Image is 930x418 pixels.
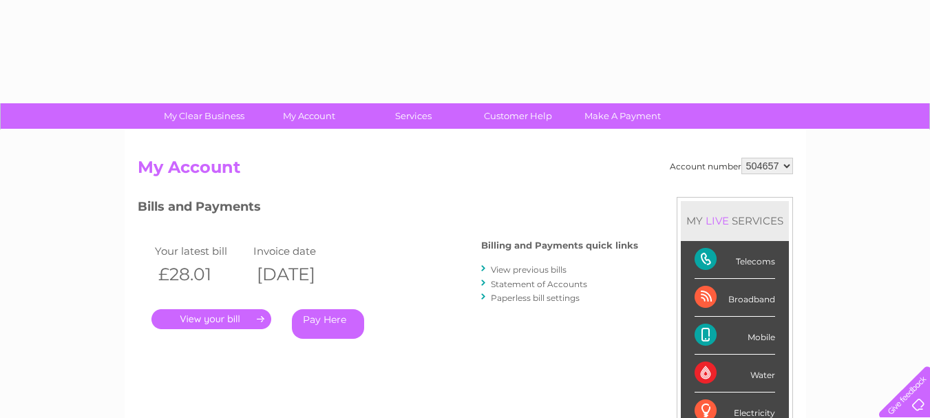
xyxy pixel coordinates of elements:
a: Customer Help [461,103,575,129]
div: Account number [670,158,793,174]
div: Telecoms [695,241,775,279]
h4: Billing and Payments quick links [481,240,638,251]
th: £28.01 [151,260,251,289]
h2: My Account [138,158,793,184]
a: . [151,309,271,329]
a: View previous bills [491,264,567,275]
div: Broadband [695,279,775,317]
td: Invoice date [250,242,349,260]
td: Your latest bill [151,242,251,260]
h3: Bills and Payments [138,197,638,221]
div: Water [695,355,775,393]
th: [DATE] [250,260,349,289]
div: MY SERVICES [681,201,789,240]
a: Make A Payment [566,103,679,129]
a: Services [357,103,470,129]
div: LIVE [703,214,732,227]
a: My Clear Business [147,103,261,129]
a: Paperless bill settings [491,293,580,303]
a: My Account [252,103,366,129]
a: Pay Here [292,309,364,339]
a: Statement of Accounts [491,279,587,289]
div: Mobile [695,317,775,355]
